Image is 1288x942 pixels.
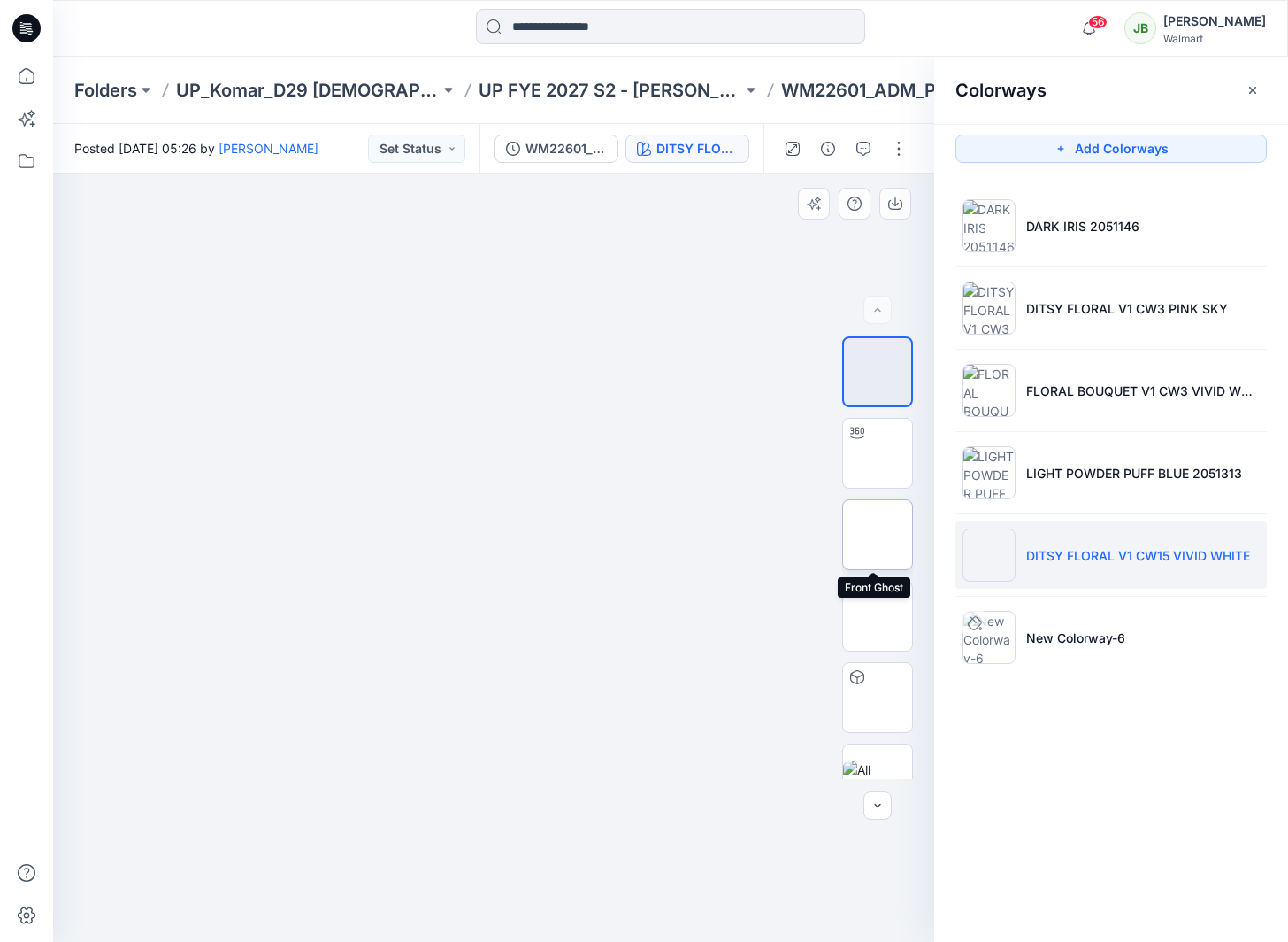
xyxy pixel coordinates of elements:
[781,78,1045,103] p: WM22601_ADM_POINTELLE NOTCH SHORTIE_COLORWAY
[962,364,1016,417] img: FLORAL BOUQUET V1 CW3 VIVID WHITE
[479,78,742,103] a: UP FYE 2027 S2 - [PERSON_NAME] D29 [DEMOGRAPHIC_DATA] Sleepwear
[1088,15,1108,29] span: 56
[625,135,749,163] button: DITSY FLORAL V1 CW15 VIVID WHITE
[1163,32,1266,45] div: Walmart
[962,611,1016,664] img: New Colorway-6
[218,141,318,156] a: [PERSON_NAME]
[962,282,1016,335] img: DITSY FLORAL V1 CW3 PINK SKY
[1026,629,1125,647] p: New Colorway-6
[843,761,912,798] img: All colorways
[962,199,1016,252] img: DARK IRIS 2051146
[843,598,912,635] img: Back Ghost
[1026,382,1260,400] p: FLORAL BOUQUET V1 CW3 VIVID WHITE
[814,135,842,163] button: Details
[74,139,318,158] span: Posted [DATE] 05:26 by
[1026,217,1139,235] p: DARK IRIS 2051146
[962,446,1016,499] img: LIGHT POWDER PUFF BLUE 2051313
[955,80,1046,101] h2: Colorways
[656,139,738,158] div: DITSY FLORAL V1 CW15 VIVID WHITE
[1026,464,1242,483] p: LIGHT POWDER PUFF BLUE 2051313
[74,78,137,103] a: Folders
[525,139,607,158] div: WM22601_Proto comment applied pattern_REV3
[962,529,1016,582] img: DITSY FLORAL V1 CW15 VIVID WHITE
[955,135,1267,163] button: Add Colorways
[1026,546,1250,565] p: DITSY FLORAL V1 CW15 VIVID WHITE
[176,78,440,103] a: UP_Komar_D29 [DEMOGRAPHIC_DATA] Sleep
[1163,11,1266,32] div: [PERSON_NAME]
[494,135,618,163] button: WM22601_Proto comment applied pattern_REV3
[1026,299,1228,318] p: DITSY FLORAL V1 CW3 PINK SKY
[1124,12,1156,44] div: JB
